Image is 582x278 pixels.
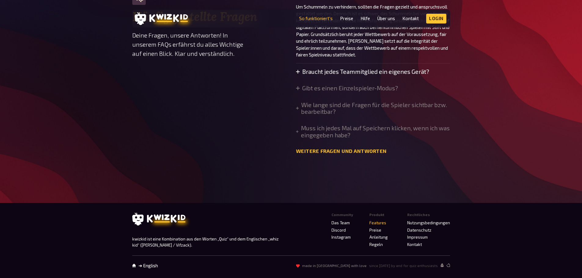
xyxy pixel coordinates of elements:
a: Discord [331,228,346,233]
a: Regeln [369,242,383,247]
span: since [DATE] by and for quiz enthusiasts [369,264,438,268]
span: Produkt [369,213,384,217]
span: Community [331,213,353,217]
a: ➜ English [138,263,158,268]
a: Weitere Fragen und Antworten [296,148,387,154]
p: Um Schummeln zu verhindern, sollten die Fragen gezielt und anspruchsvoll gestaltet werden. Dennoc... [296,3,450,58]
a: Datenschutz [407,228,431,233]
a: Kontakt [402,16,419,21]
a: Features [369,220,386,225]
a: Kontakt [407,242,422,247]
a: Über uns [377,16,395,21]
a: Hilfe [361,16,370,21]
a: Das Team [331,220,350,225]
summary: Braucht jedes Teammitglied ein eigenes Gerät? [296,68,429,75]
p: kwizkid ist eine Kombination aus den Worten „Quiz“ und dem Englischen „whiz kid“ ([PERSON_NAME] /... [132,236,284,248]
summary: Muss ich jedes Mal auf Speichern klicken, wenn ich was eingegeben habe? [296,125,450,139]
a: Instagram [331,235,351,240]
a: So funktioniert's [299,16,333,21]
span: Rechtliches [407,213,430,217]
a: Login [426,14,446,23]
a: Impressum [407,235,428,240]
span: made in [GEOGRAPHIC_DATA] with love [302,264,367,268]
a: Preise [340,16,353,21]
summary: Gibt es einen Einzelspieler-Modus? [296,85,398,92]
a: Anleitung [369,235,388,240]
a: Preise [369,228,381,233]
h2: Häufig gestellte Fragen [132,10,286,24]
summary: Wie lange sind die Fragen für die Spieler sichtbar bzw. bearbeitbar? [296,102,450,115]
a: Nutzungsbedingungen [407,220,450,225]
p: Deine Fragen, unsere Antworten! In unserem FAQs erfährst du alles Wichtige auf einen Blick. Klar ... [132,31,286,58]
